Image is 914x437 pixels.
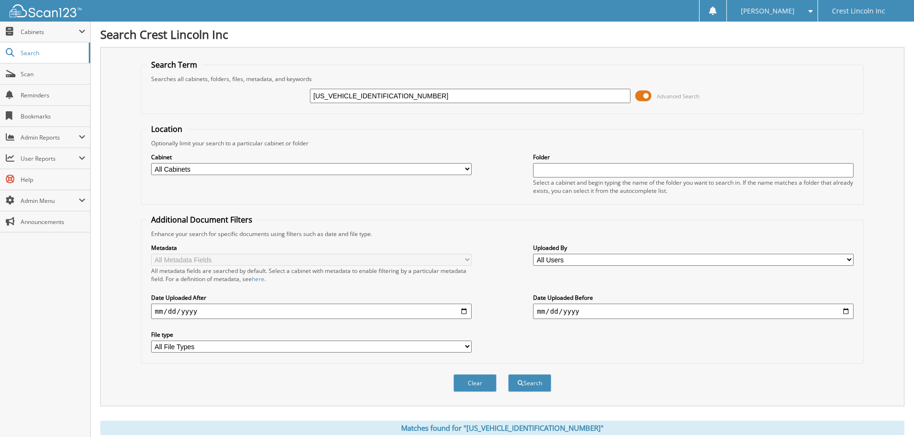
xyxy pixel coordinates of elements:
span: Search [21,49,84,57]
label: Folder [533,153,854,161]
label: Uploaded By [533,244,854,252]
input: start [151,304,472,319]
span: Scan [21,70,85,78]
span: Bookmarks [21,112,85,120]
div: All metadata fields are searched by default. Select a cabinet with metadata to enable filtering b... [151,267,472,283]
label: File type [151,331,472,339]
span: Help [21,176,85,184]
span: Cabinets [21,28,79,36]
legend: Additional Document Filters [146,214,257,225]
label: Date Uploaded Before [533,294,854,302]
span: Admin Reports [21,133,79,142]
button: Clear [453,374,497,392]
div: Searches all cabinets, folders, files, metadata, and keywords [146,75,858,83]
span: Advanced Search [657,93,700,100]
legend: Location [146,124,187,134]
h1: Search Crest Lincoln Inc [100,26,904,42]
span: Admin Menu [21,197,79,205]
div: Select a cabinet and begin typing the name of the folder you want to search in. If the name match... [533,178,854,195]
div: Enhance your search for specific documents using filters such as date and file type. [146,230,858,238]
span: Announcements [21,218,85,226]
div: Optionally limit your search to a particular cabinet or folder [146,139,858,147]
button: Search [508,374,551,392]
a: here [252,275,264,283]
span: Crest Lincoln Inc [832,8,885,14]
span: User Reports [21,154,79,163]
img: scan123-logo-white.svg [10,4,82,17]
label: Date Uploaded After [151,294,472,302]
div: Matches found for "[US_VEHICLE_IDENTIFICATION_NUMBER]" [100,421,904,435]
input: end [533,304,854,319]
label: Metadata [151,244,472,252]
legend: Search Term [146,59,202,70]
label: Cabinet [151,153,472,161]
span: Reminders [21,91,85,99]
span: [PERSON_NAME] [741,8,795,14]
